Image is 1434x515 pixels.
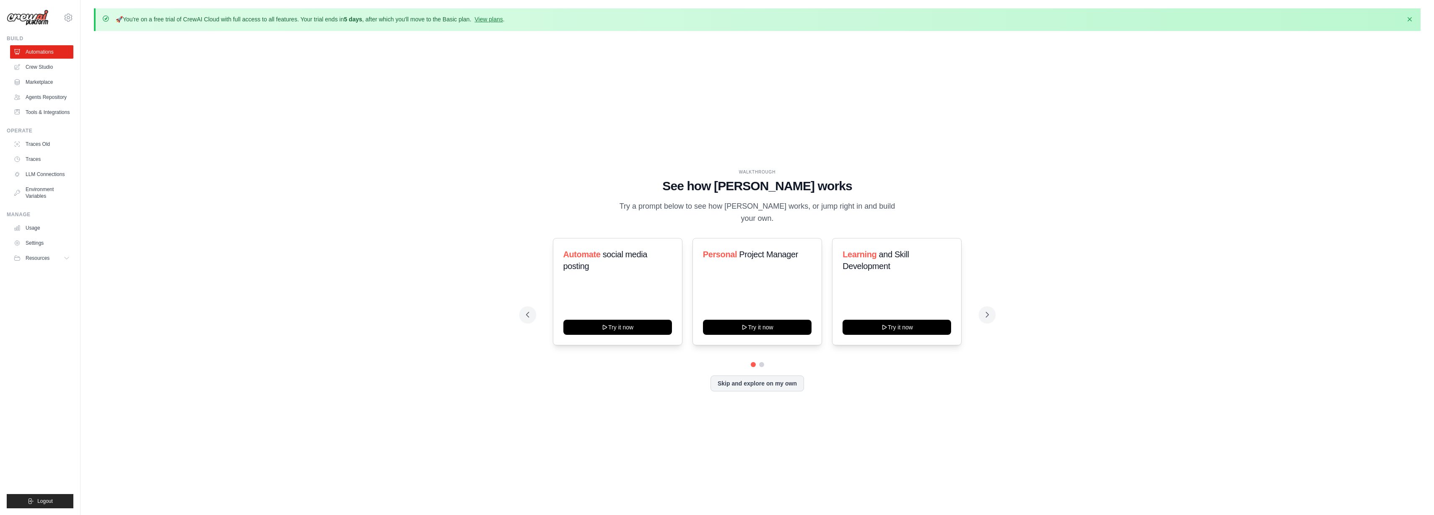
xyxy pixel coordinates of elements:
[10,168,73,181] a: LLM Connections
[26,255,49,261] span: Resources
[563,320,672,335] button: Try it now
[739,250,798,259] span: Project Manager
[10,137,73,151] a: Traces Old
[7,35,73,42] div: Build
[10,91,73,104] a: Agents Repository
[10,183,73,203] a: Environment Variables
[703,320,812,335] button: Try it now
[10,153,73,166] a: Traces
[563,250,648,271] span: social media posting
[711,375,804,391] button: Skip and explore on my own
[10,251,73,265] button: Resources
[116,16,123,23] strong: 🚀
[10,236,73,250] a: Settings
[7,494,73,508] button: Logout
[843,250,876,259] span: Learning
[10,75,73,89] a: Marketplace
[526,179,989,194] h1: See how [PERSON_NAME] works
[116,15,505,23] p: You're on a free trial of CrewAI Cloud with full access to all features. Your trial ends in , aft...
[7,127,73,134] div: Operate
[10,45,73,59] a: Automations
[10,106,73,119] a: Tools & Integrations
[526,169,989,175] div: WALKTHROUGH
[843,320,951,335] button: Try it now
[617,200,898,225] p: Try a prompt below to see how [PERSON_NAME] works, or jump right in and build your own.
[344,16,362,23] strong: 5 days
[475,16,503,23] a: View plans
[703,250,737,259] span: Personal
[563,250,601,259] span: Automate
[7,211,73,218] div: Manage
[37,498,53,505] span: Logout
[7,10,49,26] img: Logo
[10,60,73,74] a: Crew Studio
[10,221,73,235] a: Usage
